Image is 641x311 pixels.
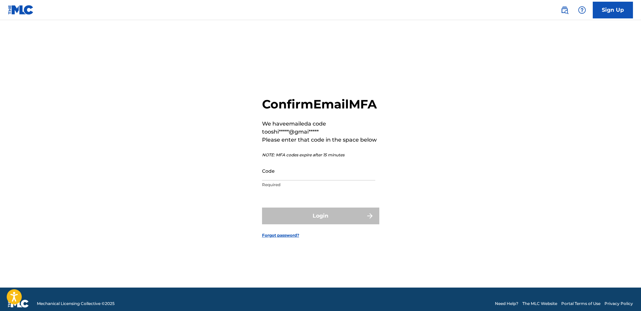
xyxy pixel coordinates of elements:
[262,97,379,112] h2: Confirm Email MFA
[522,301,557,307] a: The MLC Website
[593,2,633,18] a: Sign Up
[604,301,633,307] a: Privacy Policy
[8,300,29,308] img: logo
[262,232,299,238] a: Forgot password?
[8,5,34,15] img: MLC Logo
[495,301,518,307] a: Need Help?
[262,136,379,144] p: Please enter that code in the space below
[575,3,589,17] div: Help
[37,301,115,307] span: Mechanical Licensing Collective © 2025
[262,182,375,188] p: Required
[561,6,569,14] img: search
[262,152,379,158] p: NOTE: MFA codes expire after 15 minutes
[558,3,571,17] a: Public Search
[578,6,586,14] img: help
[561,301,600,307] a: Portal Terms of Use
